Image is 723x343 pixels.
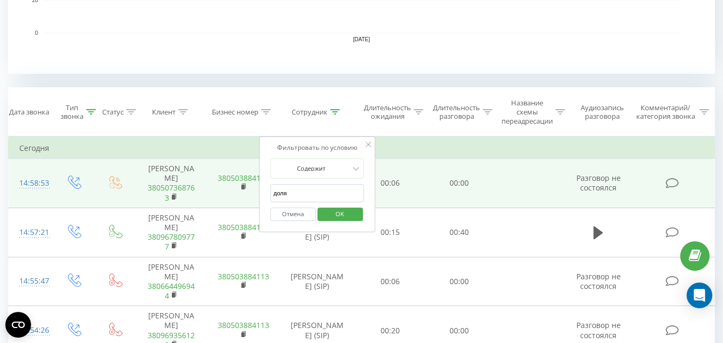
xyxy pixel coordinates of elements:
[356,159,425,208] td: 00:06
[425,208,494,257] td: 00:40
[19,271,42,292] div: 14:55:47
[218,320,269,330] a: 380503884113
[325,205,355,222] span: OK
[356,257,425,306] td: 00:06
[270,184,364,203] input: Введите значение
[687,283,712,308] div: Open Intercom Messenger
[575,103,629,121] div: Аудиозапись разговора
[270,208,316,221] button: Отмена
[5,312,31,338] button: Open CMP widget
[212,108,258,117] div: Бизнес номер
[60,103,83,121] div: Тип звонка
[148,281,195,301] a: 380664496944
[135,159,207,208] td: [PERSON_NAME]
[19,173,42,194] div: 14:58:53
[35,30,38,36] text: 0
[19,222,42,243] div: 14:57:21
[576,173,621,193] span: Разговор не состоялся
[576,271,621,291] span: Разговор не состоялся
[425,257,494,306] td: 00:00
[148,182,195,202] a: 380507368763
[425,159,494,208] td: 00:00
[292,108,328,117] div: Сотрудник
[501,98,553,126] div: Название схемы переадресации
[19,320,42,341] div: 14:54:26
[218,271,269,281] a: 380503884113
[152,108,176,117] div: Клиент
[353,36,370,42] text: [DATE]
[9,138,715,159] td: Сегодня
[9,108,49,117] div: Дата звонка
[102,108,124,117] div: Статус
[356,208,425,257] td: 00:15
[135,257,207,306] td: [PERSON_NAME]
[364,103,411,121] div: Длительность ожидания
[576,320,621,340] span: Разговор не состоялся
[218,222,269,232] a: 380503884113
[317,208,363,221] button: OK
[433,103,480,121] div: Длительность разговора
[148,232,195,251] a: 380967809777
[279,257,356,306] td: [PERSON_NAME] (SIP)
[634,103,697,121] div: Комментарий/категория звонка
[218,173,269,183] a: 380503884113
[135,208,207,257] td: [PERSON_NAME]
[270,142,364,153] div: Фильтровать по условию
